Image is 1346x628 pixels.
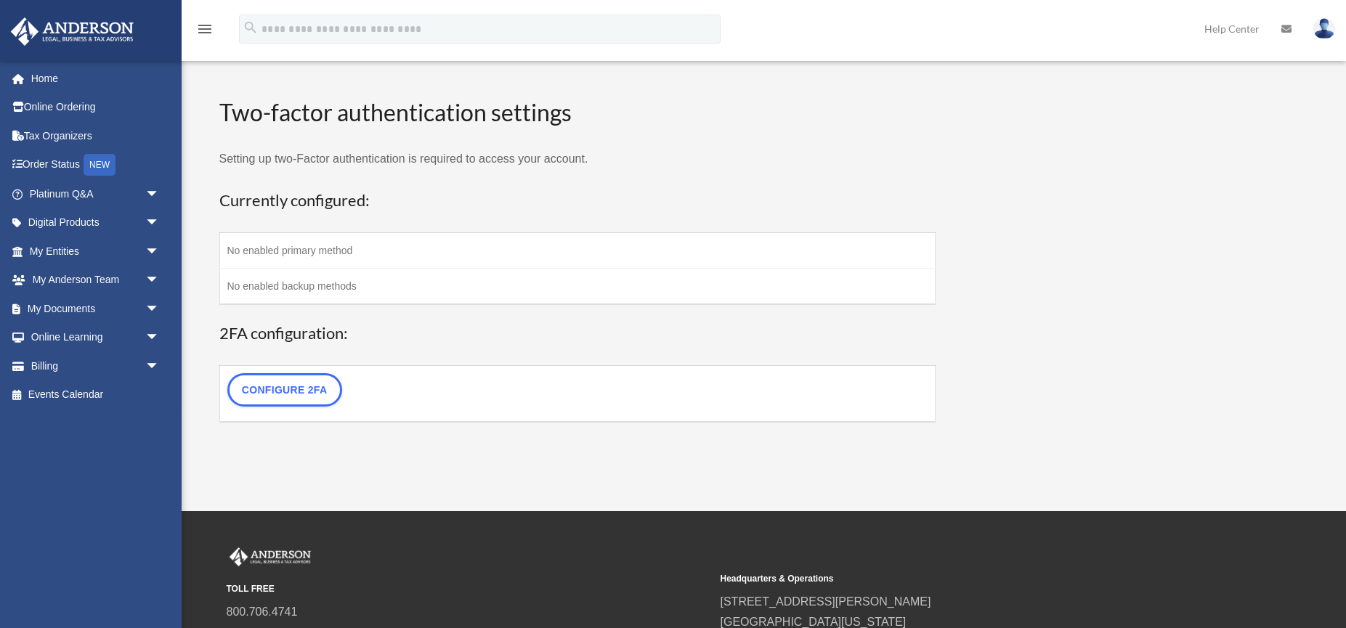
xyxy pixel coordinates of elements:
[196,25,214,38] a: menu
[1313,18,1335,39] img: User Pic
[10,64,182,93] a: Home
[219,233,936,269] td: No enabled primary method
[10,266,182,295] a: My Anderson Teamarrow_drop_down
[227,373,342,407] a: Configure 2FA
[10,208,182,237] a: Digital Productsarrow_drop_down
[10,294,182,323] a: My Documentsarrow_drop_down
[145,179,174,209] span: arrow_drop_down
[219,322,936,345] h3: 2FA configuration:
[10,351,182,380] a: Billingarrow_drop_down
[10,323,182,352] a: Online Learningarrow_drop_down
[227,605,298,618] a: 800.706.4741
[219,97,936,129] h2: Two-factor authentication settings
[10,150,182,180] a: Order StatusNEW
[84,154,115,176] div: NEW
[721,595,931,608] a: [STREET_ADDRESS][PERSON_NAME]
[219,149,936,169] p: Setting up two-Factor authentication is required to access your account.
[10,380,182,409] a: Events Calendar
[145,266,174,295] span: arrow_drop_down
[227,582,710,597] small: TOLL FREE
[145,323,174,353] span: arrow_drop_down
[145,294,174,324] span: arrow_drop_down
[219,269,936,305] td: No enabled backup methods
[10,179,182,208] a: Platinum Q&Aarrow_drop_down
[7,17,138,46] img: Anderson Advisors Platinum Portal
[10,121,182,150] a: Tax Organizers
[145,237,174,266] span: arrow_drop_down
[227,547,314,566] img: Anderson Advisors Platinum Portal
[10,237,182,266] a: My Entitiesarrow_drop_down
[243,20,259,36] i: search
[721,616,907,628] a: [GEOGRAPHIC_DATA][US_STATE]
[219,189,936,212] h3: Currently configured:
[721,571,1204,587] small: Headquarters & Operations
[145,351,174,381] span: arrow_drop_down
[10,93,182,122] a: Online Ordering
[145,208,174,238] span: arrow_drop_down
[196,20,214,38] i: menu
